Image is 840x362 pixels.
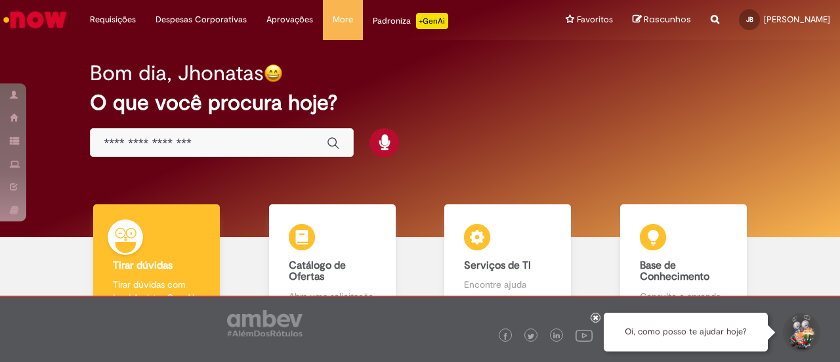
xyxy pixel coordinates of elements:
span: JB [746,15,753,24]
button: Iniciar Conversa de Suporte [781,313,820,352]
a: Tirar dúvidas Tirar dúvidas com Lupi Assist e Gen Ai [69,204,245,318]
a: Base de Conhecimento Consulte e aprenda [596,204,772,318]
a: Serviços de TI Encontre ajuda [420,204,596,318]
span: More [333,13,353,26]
b: Base de Conhecimento [640,259,709,284]
p: Encontre ajuda [464,278,551,291]
p: Consulte e aprenda [640,290,727,303]
span: Aprovações [266,13,313,26]
b: Serviços de TI [464,259,531,272]
img: logo_footer_linkedin.png [553,332,560,340]
h2: Bom dia, Jhonatas [90,62,264,85]
img: logo_footer_facebook.png [502,333,509,340]
div: Padroniza [373,13,448,29]
p: +GenAi [416,13,448,29]
a: Rascunhos [633,14,691,26]
span: Requisições [90,13,136,26]
img: ServiceNow [1,7,69,33]
img: logo_footer_youtube.png [576,327,593,344]
span: Favoritos [577,13,613,26]
b: Tirar dúvidas [113,259,173,272]
p: Abra uma solicitação [289,290,376,303]
div: Oi, como posso te ajudar hoje? [604,313,768,351]
b: Catálogo de Ofertas [289,259,346,284]
img: happy-face.png [264,64,283,83]
span: Despesas Corporativas [156,13,247,26]
span: [PERSON_NAME] [764,14,830,25]
img: logo_footer_ambev_rotulo_gray.png [227,310,303,336]
span: Rascunhos [644,13,691,26]
a: Catálogo de Ofertas Abra uma solicitação [245,204,421,318]
img: logo_footer_twitter.png [528,333,534,340]
p: Tirar dúvidas com Lupi Assist e Gen Ai [113,278,200,304]
h2: O que você procura hoje? [90,91,749,114]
